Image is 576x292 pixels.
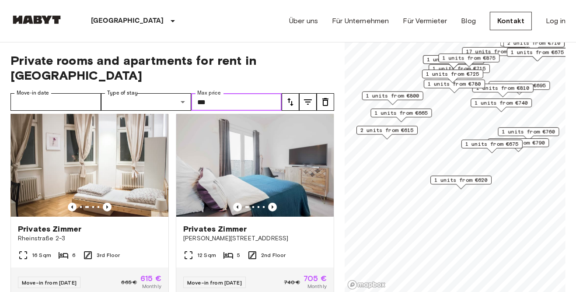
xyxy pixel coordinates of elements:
span: 1 units from €675 [465,140,519,148]
span: 16 Sqm [32,251,51,259]
button: Previous image [68,203,77,211]
button: Previous image [233,203,242,211]
button: Previous image [268,203,277,211]
span: 1 units from €740 [475,99,528,107]
span: 17 units from €720 [466,48,523,56]
span: Privates Zimmer [18,224,81,234]
button: tune [282,93,299,111]
a: Kontakt [490,12,532,30]
span: 1 units from €790 [492,139,545,147]
div: Map marker [430,176,492,189]
div: Map marker [429,64,490,78]
span: 615 € [140,274,161,282]
span: Monthly [142,282,161,290]
span: 1 units from €620 [434,176,488,184]
span: 1 units from €800 [366,92,419,100]
div: Map marker [356,126,418,139]
span: 665 € [121,278,137,286]
span: 3rd Floor [97,251,120,259]
button: tune [317,93,334,111]
span: 740 € [284,278,300,286]
span: 1 units from €875 [443,54,496,62]
p: [GEOGRAPHIC_DATA] [91,16,164,26]
div: Map marker [422,70,483,83]
div: Map marker [472,84,534,97]
span: [PERSON_NAME][STREET_ADDRESS] [183,234,327,243]
div: Map marker [507,48,568,61]
span: 2 units from €710 [507,39,561,47]
a: Mapbox logo [347,280,386,290]
span: 1 units from €675 [511,48,564,56]
div: Map marker [461,140,523,153]
span: Privates Zimmer [183,224,247,234]
span: Monthly [307,282,327,290]
input: Choose date [10,93,101,111]
span: 6 [72,251,76,259]
span: Move-in from [DATE] [187,279,242,286]
a: Für Unternehmen [332,16,389,26]
span: 1 units from €665 [375,109,428,117]
a: Blog [461,16,476,26]
a: Für Vermieter [403,16,447,26]
span: 12 Sqm [197,251,216,259]
span: 705 € [304,274,327,282]
div: Map marker [500,38,562,51]
div: Map marker [462,47,527,61]
span: 5 [237,251,240,259]
span: 2 units from €615 [360,126,414,134]
div: Map marker [471,99,532,112]
span: 1 units from €810 [476,84,530,92]
span: 1 units from €780 [428,80,481,88]
div: Map marker [439,53,500,67]
img: Marketing picture of unit DE-01-090-05M [11,112,168,217]
span: 1 units from €835 [427,56,480,63]
span: 2nd Floor [261,251,286,259]
label: Type of stay [107,89,138,97]
div: Map marker [503,39,565,52]
span: Rheinstraße 2-3 [18,234,161,243]
span: 1 units from €760 [502,128,555,136]
div: Map marker [371,109,432,122]
label: Move-in date [17,89,49,97]
img: Habyt [10,15,63,24]
div: Map marker [362,91,423,105]
span: 1 units from €695 [493,81,546,89]
a: Über uns [289,16,318,26]
span: 1 units from €715 [433,65,486,73]
div: Map marker [498,127,559,141]
a: Log in [546,16,566,26]
label: Max price [197,89,221,97]
img: Marketing picture of unit DE-01-008-004-05HF [176,112,334,217]
span: Private rooms and apartments for rent in [GEOGRAPHIC_DATA] [10,53,334,83]
div: Map marker [423,55,484,69]
button: tune [299,93,317,111]
div: Map marker [489,81,550,95]
span: 1 units from €725 [426,70,479,78]
div: Map marker [424,80,485,93]
div: Map marker [488,138,549,152]
button: Previous image [103,203,112,211]
span: Move-in from [DATE] [22,279,77,286]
